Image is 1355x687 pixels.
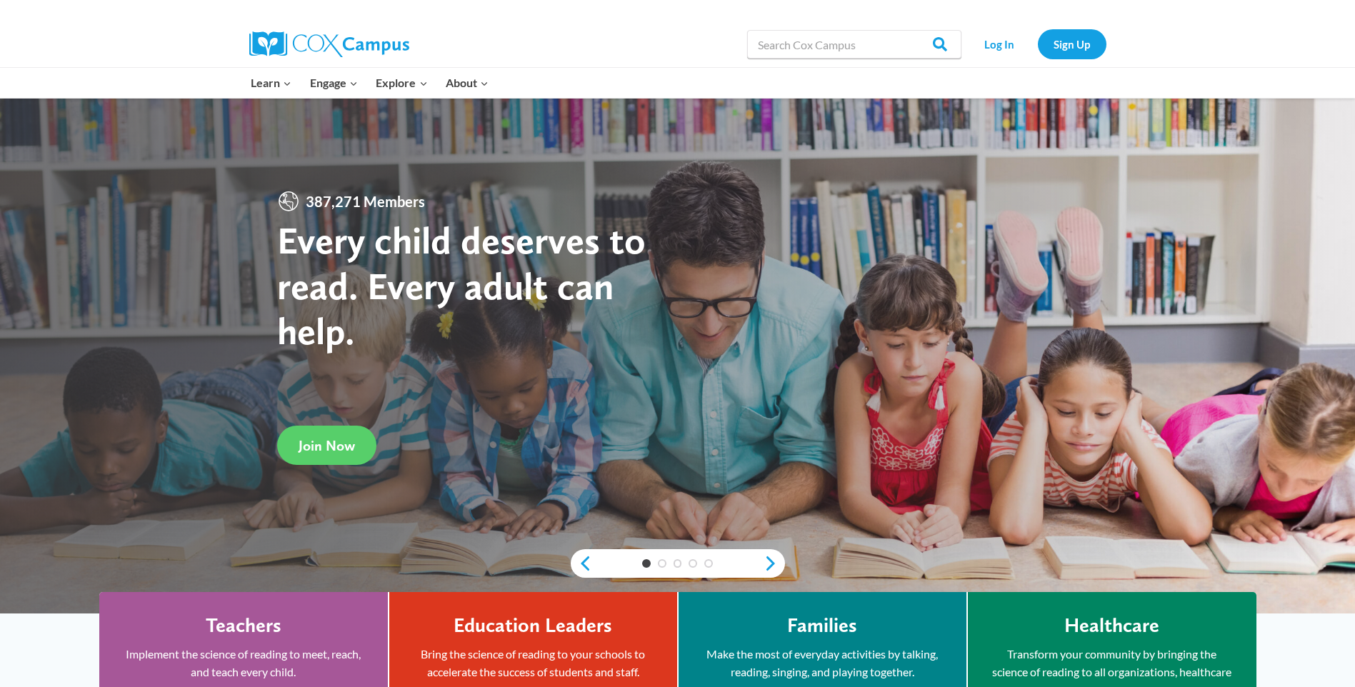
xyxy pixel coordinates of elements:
[747,30,961,59] input: Search Cox Campus
[700,645,945,681] p: Make the most of everyday activities by talking, reading, singing, and playing together.
[376,74,427,92] span: Explore
[642,559,651,568] a: 1
[1038,29,1106,59] a: Sign Up
[454,613,612,638] h4: Education Leaders
[277,217,646,353] strong: Every child deserves to read. Every adult can help.
[251,74,291,92] span: Learn
[206,613,281,638] h4: Teachers
[764,555,785,572] a: next
[299,437,355,454] span: Join Now
[674,559,682,568] a: 3
[446,74,489,92] span: About
[969,29,1031,59] a: Log In
[704,559,713,568] a: 5
[571,555,592,572] a: previous
[242,68,498,98] nav: Primary Navigation
[571,549,785,578] div: content slider buttons
[689,559,697,568] a: 4
[121,645,366,681] p: Implement the science of reading to meet, reach, and teach every child.
[411,645,656,681] p: Bring the science of reading to your schools to accelerate the success of students and staff.
[300,190,431,213] span: 387,271 Members
[277,426,376,465] a: Join Now
[658,559,666,568] a: 2
[787,613,857,638] h4: Families
[249,31,409,57] img: Cox Campus
[1064,613,1159,638] h4: Healthcare
[310,74,358,92] span: Engage
[969,29,1106,59] nav: Secondary Navigation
